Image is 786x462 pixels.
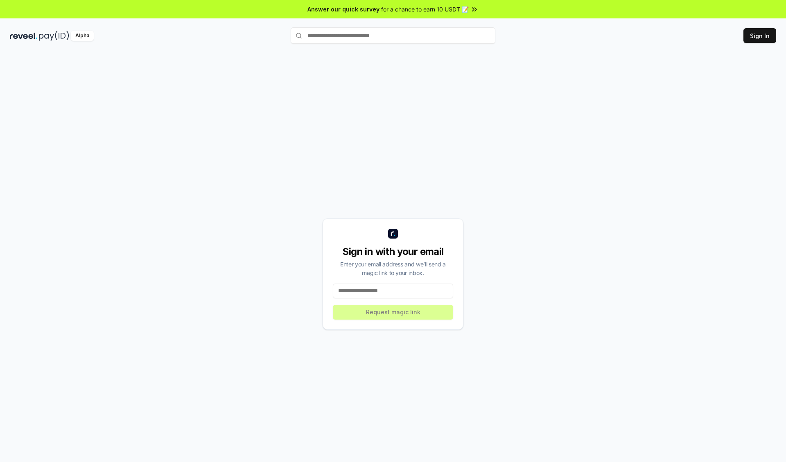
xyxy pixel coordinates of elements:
span: Answer our quick survey [307,5,379,14]
button: Sign In [743,28,776,43]
img: logo_small [388,229,398,239]
span: for a chance to earn 10 USDT 📝 [381,5,469,14]
div: Enter your email address and we’ll send a magic link to your inbox. [333,260,453,277]
img: pay_id [39,31,69,41]
div: Alpha [71,31,94,41]
img: reveel_dark [10,31,37,41]
div: Sign in with your email [333,245,453,258]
